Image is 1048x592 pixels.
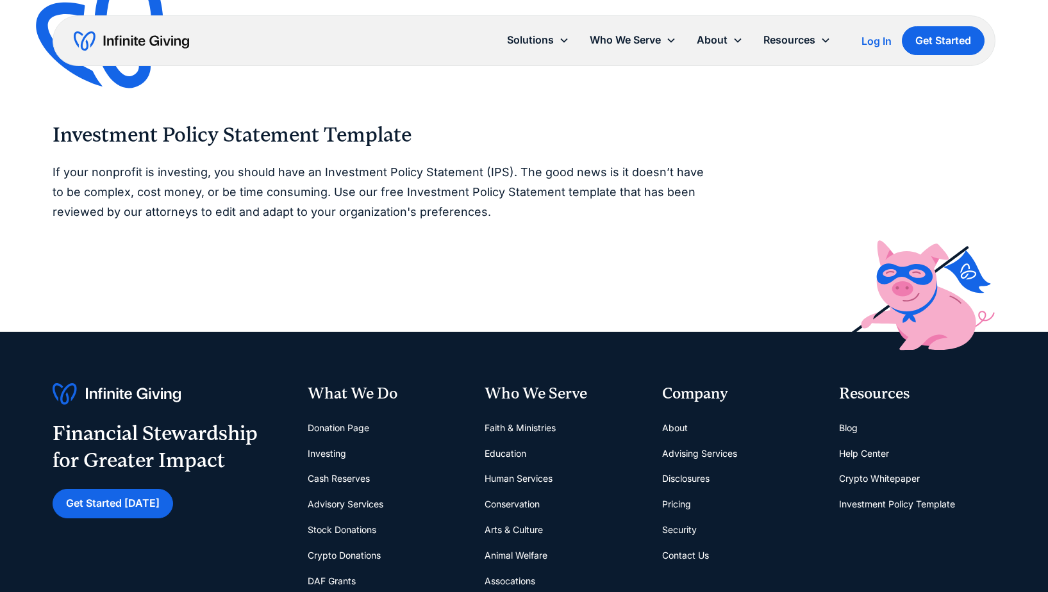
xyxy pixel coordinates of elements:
[839,466,920,491] a: Crypto Whitepaper
[861,33,892,49] a: Log In
[485,383,641,405] div: Who We Serve
[839,441,889,466] a: Help Center
[839,491,955,517] a: Investment Policy Template
[308,415,369,441] a: Donation Page
[590,31,661,49] div: Who We Serve
[485,415,556,441] a: Faith & Ministries
[485,441,526,466] a: Education
[763,31,815,49] div: Resources
[308,441,346,466] a: Investing
[485,491,540,517] a: Conservation
[53,420,258,473] div: Financial Stewardship for Greater Impact
[839,415,858,441] a: Blog
[662,517,697,543] a: Security
[485,517,543,543] a: Arts & Culture
[308,466,370,491] a: Cash Reserves
[485,543,547,568] a: Animal Welfare
[308,517,376,543] a: Stock Donations
[662,543,709,568] a: Contact Us
[662,491,691,517] a: Pricing
[662,466,710,491] a: Disclosures
[507,31,554,49] div: Solutions
[902,26,985,55] a: Get Started
[861,36,892,46] div: Log In
[53,163,709,222] p: If your nonprofit is investing, you should have an Investment Policy Statement (IPS). The good ne...
[662,415,688,441] a: About
[308,383,464,405] div: What We Do
[308,491,383,517] a: Advisory Services
[697,31,728,49] div: About
[53,123,709,147] h2: Investment Policy Statement Template
[485,466,553,491] a: Human Services
[53,489,173,518] a: Get Started [DATE]
[662,441,737,466] a: Advising Services
[308,543,381,568] a: Crypto Donations
[662,383,819,405] div: Company
[839,383,995,405] div: Resources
